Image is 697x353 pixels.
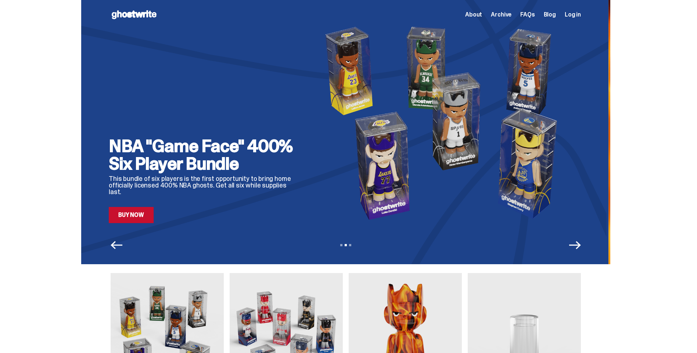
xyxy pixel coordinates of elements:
[109,175,300,195] p: This bundle of six players is the first opportunity to bring home officially licensed 400% NBA gh...
[111,239,122,251] button: Previous
[544,12,556,18] a: Blog
[340,244,342,246] button: View slide 1
[349,244,351,246] button: View slide 3
[109,137,300,172] h2: NBA "Game Face" 400% Six Player Bundle
[520,12,535,18] a: FAQs
[312,23,579,223] img: NBA "Game Face" 400% Six Player Bundle
[569,239,581,251] button: Next
[109,207,154,223] a: Buy Now
[491,12,511,18] a: Archive
[345,244,347,246] button: View slide 2
[465,12,482,18] a: About
[565,12,581,18] a: Log in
